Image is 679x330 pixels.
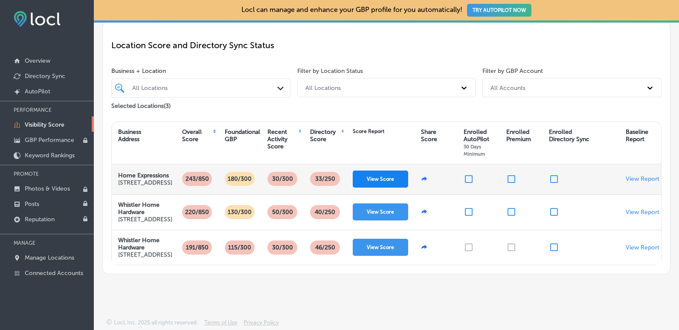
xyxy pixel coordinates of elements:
[204,319,237,330] a: Terms of Use
[25,152,75,159] p: Keyword Rankings
[267,128,298,150] div: Recent Activity Score
[182,172,212,186] p: 243/850
[626,208,659,216] a: View Report
[297,67,363,75] label: Filter by Location Status
[312,240,339,255] p: 46 /250
[626,244,659,251] a: View Report
[25,200,39,208] p: Posts
[14,11,61,27] img: fda3e92497d09a02dc62c9cd864e3231.png
[626,175,659,182] a: View Report
[421,128,437,143] div: Share Score
[25,216,55,223] p: Reputation
[305,84,341,91] div: All Locations
[183,240,212,255] p: 191/850
[244,319,279,330] a: Privacy Policy
[310,128,340,143] div: Directory Score
[312,172,339,186] p: 33 /250
[114,319,198,326] p: Locl, Inc. 2025 all rights reserved.
[464,128,498,157] div: Enrolled AutoPilot
[225,240,255,255] p: 115/300
[467,4,531,17] button: TRY AUTOPILOT NOW
[25,88,50,95] p: AutoPilot
[118,251,172,258] p: [STREET_ADDRESS]
[549,128,589,143] div: Enrolled Directory Sync
[269,172,296,186] p: 30/300
[118,237,160,251] strong: Whistler Home Hardware
[353,171,408,188] button: View Score
[111,99,171,110] p: Selected Locations ( 3 )
[25,185,70,192] p: Photos & Videos
[506,128,531,143] div: Enrolled Premium
[464,144,485,157] span: 30 Days Minimum
[118,201,160,216] strong: Whistler Home Hardware
[25,254,74,261] p: Manage Locations
[111,67,290,75] span: Business + Location
[269,240,296,255] p: 30/300
[182,128,212,143] div: Overall Score
[626,128,648,143] div: Baseline Report
[490,84,525,91] div: All Accounts
[482,67,543,75] label: Filter by GBP Account
[353,239,408,256] button: View Score
[132,84,278,92] div: All Locations
[25,57,50,64] p: Overview
[224,205,255,219] p: 130/300
[182,205,212,219] p: 220/850
[25,72,65,80] p: Directory Sync
[353,128,384,134] div: Score Report
[225,128,260,143] div: Foundational GBP
[25,121,64,128] p: Visibility Score
[118,179,172,186] p: [STREET_ADDRESS]
[118,216,172,223] p: [STREET_ADDRESS]
[224,172,255,186] p: 180/300
[25,136,74,144] p: GBP Performance
[111,40,662,50] p: Location Score and Directory Sync Status
[269,205,296,219] p: 50/300
[118,128,141,143] div: Business Address
[353,203,408,220] button: View Score
[311,205,339,219] p: 40 /250
[25,269,83,277] p: Connected Accounts
[118,172,169,179] strong: Home Expressions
